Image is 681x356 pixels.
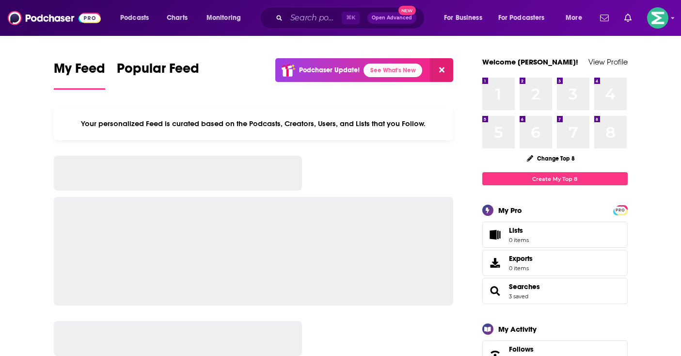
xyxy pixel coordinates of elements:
span: Exports [509,254,533,263]
button: open menu [437,10,494,26]
span: ⌘ K [342,12,360,24]
button: Change Top 8 [521,152,581,164]
a: Show notifications dropdown [596,10,613,26]
p: Podchaser Update! [299,66,360,74]
button: Open AdvancedNew [367,12,416,24]
span: More [566,11,582,25]
span: Lists [486,228,505,242]
span: Logged in as LKassela [647,7,668,29]
span: 0 items [509,265,533,272]
a: Exports [482,250,628,276]
span: My Feed [54,60,105,82]
div: Search podcasts, credits, & more... [269,7,434,29]
span: Open Advanced [372,16,412,20]
a: 3 saved [509,293,528,300]
span: Lists [509,226,523,235]
button: Show profile menu [647,7,668,29]
span: PRO [615,207,626,214]
img: Podchaser - Follow, Share and Rate Podcasts [8,9,101,27]
a: Searches [509,282,540,291]
span: Popular Feed [117,60,199,82]
button: open menu [492,10,559,26]
a: Lists [482,222,628,248]
span: 0 items [509,237,529,243]
a: My Feed [54,60,105,90]
button: open menu [200,10,253,26]
a: Follows [509,345,598,354]
button: open menu [113,10,161,26]
a: Searches [486,284,505,298]
input: Search podcasts, credits, & more... [286,10,342,26]
span: New [398,6,416,15]
span: Searches [482,278,628,304]
span: Follows [509,345,534,354]
span: Exports [486,256,505,270]
div: My Activity [498,324,537,334]
div: My Pro [498,206,522,215]
span: Lists [509,226,529,235]
div: Your personalized Feed is curated based on the Podcasts, Creators, Users, and Lists that you Follow. [54,107,454,140]
a: PRO [615,206,626,213]
a: See What's New [364,64,422,77]
a: Welcome [PERSON_NAME]! [482,57,578,66]
span: For Business [444,11,482,25]
span: Monitoring [206,11,241,25]
span: For Podcasters [498,11,545,25]
a: Show notifications dropdown [620,10,635,26]
span: Podcasts [120,11,149,25]
a: View Profile [588,57,628,66]
a: Create My Top 8 [482,172,628,185]
a: Popular Feed [117,60,199,90]
a: Charts [160,10,193,26]
button: open menu [559,10,594,26]
span: Charts [167,11,188,25]
img: User Profile [647,7,668,29]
